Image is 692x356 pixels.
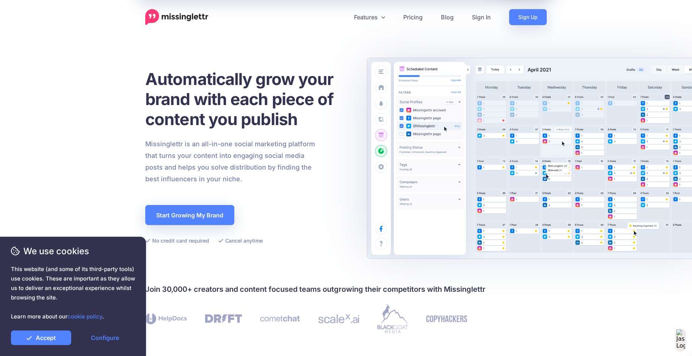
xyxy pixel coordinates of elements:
[145,69,351,129] h1: Automatically grow your brand with each piece of content you publish
[68,313,102,320] a: cookie policy
[11,245,135,258] span: We use cookies
[218,236,263,245] li: Cancel anytime
[509,9,547,25] a: Sign Up
[345,9,394,25] a: Features
[432,9,463,25] a: Blog
[394,9,432,25] a: Pricing
[11,330,71,345] a: Accept
[145,138,315,185] p: Missinglettr is an all-in-one social marketing platform that turns your content into engaging soc...
[75,330,135,345] a: Configure
[145,205,234,225] a: Start Growing My Brand
[463,9,500,25] a: Sign In
[145,9,208,25] a: Home
[11,264,135,321] span: This website (and some of its third-party tools) use cookies. These are important as they allow u...
[145,236,209,245] li: No credit card required
[145,283,547,295] h4: Join 30,000+ creators and content focused teams outgrowing their competitors with Missinglettr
